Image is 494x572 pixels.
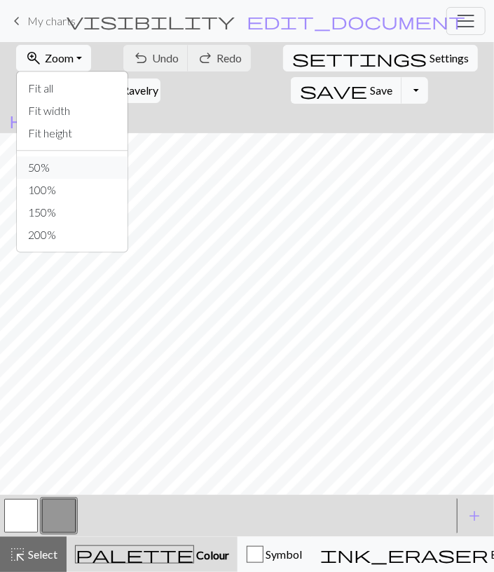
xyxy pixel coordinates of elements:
span: visibility [67,11,235,31]
span: highlight_alt [9,545,26,564]
span: keyboard_arrow_left [8,11,25,31]
a: My charts [8,9,76,33]
span: ink_eraser [320,545,488,564]
button: Fit height [17,122,128,144]
span: help [9,110,76,130]
span: save [300,81,367,100]
span: Save [370,83,392,97]
button: Save [291,77,402,104]
span: Colour [194,548,229,561]
button: Fit all [17,77,128,100]
span: palette [76,545,193,564]
button: Fit width [17,100,128,122]
button: Toggle navigation [446,7,486,35]
span: edit_document [247,11,466,31]
button: Zoom [16,45,91,71]
span: Zoom [45,51,74,64]
span: Select [26,547,57,561]
button: SettingsSettings [283,45,478,71]
button: Symbol [238,537,311,572]
i: Settings [292,50,427,67]
button: 200% [17,224,128,246]
span: settings [292,48,427,68]
span: zoom_in [25,48,42,68]
span: Symbol [263,547,302,561]
button: 100% [17,179,128,201]
span: Settings [430,50,469,67]
span: Add to Ravelry [87,82,158,100]
span: add [466,506,483,526]
button: 50% [17,156,128,179]
button: Colour [67,537,238,572]
span: My charts [27,14,76,27]
button: 150% [17,201,128,224]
